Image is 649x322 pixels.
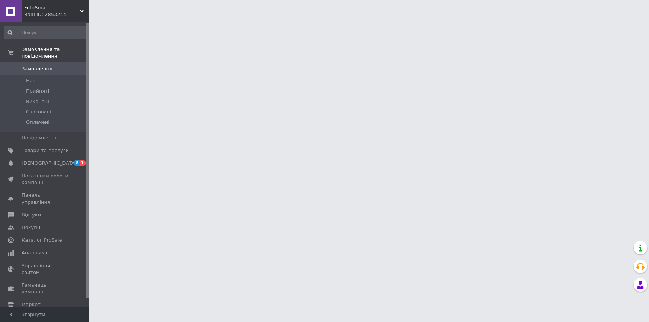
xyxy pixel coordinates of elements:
span: Виконані [26,98,49,105]
span: [DEMOGRAPHIC_DATA] [22,160,77,167]
span: Прийняті [26,88,49,94]
span: Управління сайтом [22,263,69,276]
span: Гаманець компанії [22,282,69,295]
span: Замовлення та повідомлення [22,46,89,59]
span: Панель управління [22,192,69,205]
span: Покупці [22,224,42,231]
span: Відгуки [22,212,41,218]
span: 1 [80,160,86,166]
span: Маркет [22,301,41,308]
span: FotoSmart [24,4,80,11]
span: Товари та послуги [22,147,69,154]
span: Каталог ProSale [22,237,62,244]
input: Пошук [4,26,87,39]
div: Ваш ID: 2853244 [24,11,89,18]
span: 8 [74,160,80,166]
span: Замовлення [22,65,52,72]
span: Нові [26,77,37,84]
span: Повідомлення [22,135,58,141]
span: Аналітика [22,249,47,256]
span: Показники роботи компанії [22,173,69,186]
span: Скасовані [26,109,51,115]
span: Оплачені [26,119,49,126]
